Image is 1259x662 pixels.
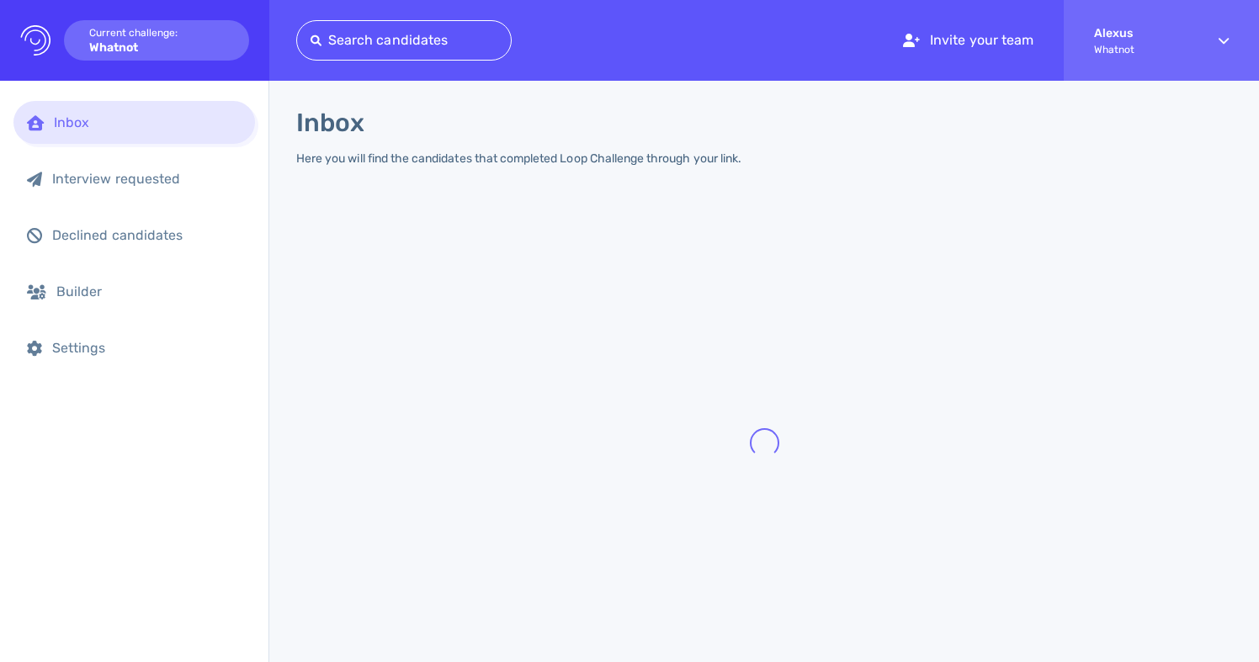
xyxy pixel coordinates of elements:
[56,283,242,299] div: Builder
[52,227,242,243] div: Declined candidates
[1094,44,1188,56] span: Whatnot
[54,114,242,130] div: Inbox
[52,340,242,356] div: Settings
[52,171,242,187] div: Interview requested
[296,108,364,138] h1: Inbox
[1094,26,1188,40] strong: Alexus
[296,151,741,166] div: Here you will find the candidates that completed Loop Challenge through your link.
